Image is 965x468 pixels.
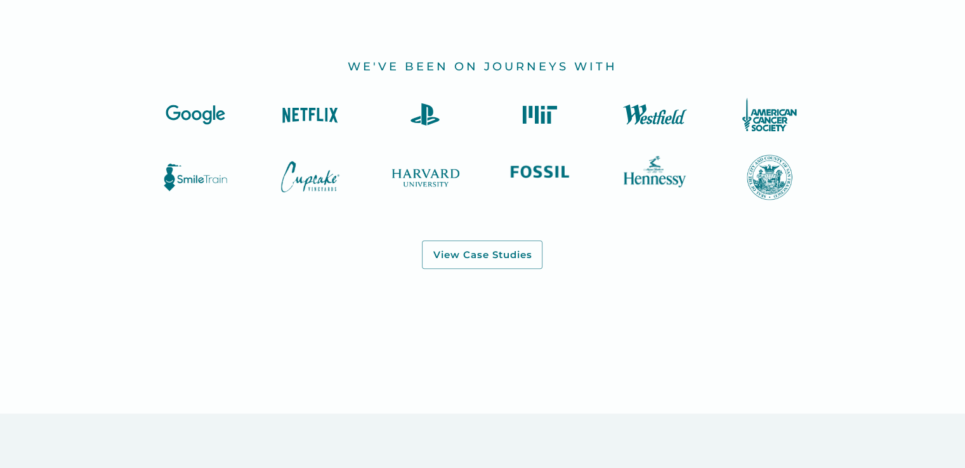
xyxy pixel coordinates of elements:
h2: we've been on journeys with [348,60,617,74]
img: Westfield Logo [617,97,693,131]
a: View Case Studies [422,240,542,270]
img: blue train [157,155,233,200]
img: MIT logo [502,97,578,131]
img: Netflix logo [272,97,348,131]
img: cursive writing that says cupcake wines [272,155,348,198]
img: Playstation logo [387,97,463,131]
img: Fossil Logo [502,155,578,188]
img: collegiate text [387,155,463,200]
img: a seal for the city of san francisco [732,155,808,200]
img: Google logo [157,97,233,131]
div: View Case Studies [433,249,532,261]
img: Hennessy Logo [617,155,693,188]
img: American Cancer Society Logo [732,97,808,131]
